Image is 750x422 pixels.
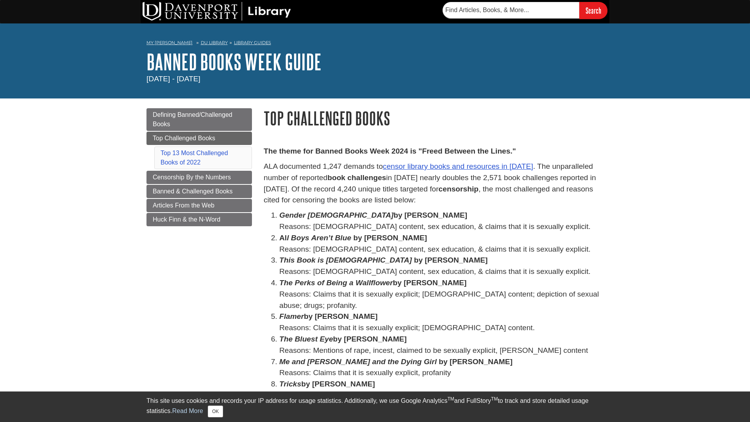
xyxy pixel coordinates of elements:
a: Top Challenged Books [146,132,252,145]
a: Top 13 Most Challenged Books of 2022 [161,150,228,166]
a: Huck Finn & the N-Word [146,213,252,226]
li: Reasons: Claims to be sexually explicit, drugs, rape, [DEMOGRAPHIC_DATA] content [279,379,604,401]
span: Huck Finn & the N-Word [153,216,220,223]
a: My [PERSON_NAME] [146,39,193,46]
strong: by [PERSON_NAME] [279,380,375,388]
strong: by [279,312,312,320]
a: Library Guides [234,40,271,45]
li: Reasons: Mentions of rape, incest, claimed to be sexually explicit, [PERSON_NAME] content [279,334,604,356]
nav: breadcrumb [146,38,604,50]
div: This site uses cookies and records your IP address for usage statistics. Additionally, we use Goo... [146,396,604,417]
strong: by [PERSON_NAME] [414,256,488,264]
a: Read More [172,408,203,414]
em: l Boys Aren’t Blue [287,234,351,242]
img: DU Library [143,2,291,21]
div: Guide Page Menu [146,108,252,226]
strong: by [PERSON_NAME] [279,211,467,219]
span: Censorship By the Numbers [153,174,231,181]
span: Top Challenged Books [153,135,215,141]
sup: TM [447,396,454,402]
strong: Al [279,234,351,242]
strong: book challenges [327,173,386,182]
input: Find Articles, Books, & More... [443,2,579,18]
li: Reasons: Claims that it is sexually explicit; [DEMOGRAPHIC_DATA] content; depiction of sexual abu... [279,277,604,311]
li: Reasons: Claims that it is sexually explicit, profanity [279,356,604,379]
h1: Top Challenged Books [264,108,604,128]
a: Censorship By the Numbers [146,171,252,184]
span: Defining Banned/Challenged Books [153,111,232,127]
em: The Bluest Eye [279,335,333,343]
strong: by [PERSON_NAME] [279,279,466,287]
strong: [PERSON_NAME] [315,312,378,320]
a: Defining Banned/Challenged Books [146,108,252,131]
li: Reasons: [DEMOGRAPHIC_DATA] content, sex education, & claims that it is sexually explicit. [279,255,604,277]
strong: Me and [PERSON_NAME] and the Dying Girl [279,358,437,366]
input: Search [579,2,607,19]
em: Gender [DEMOGRAPHIC_DATA] [279,211,393,219]
button: Close [208,406,223,417]
a: Articles From the Web [146,199,252,212]
i: Flamer [279,312,304,320]
form: Searches DU Library's articles, books, and more [443,2,607,19]
strong: by [PERSON_NAME] [439,358,512,366]
strong: This Book is [DEMOGRAPHIC_DATA] [279,256,412,264]
strong: by [PERSON_NAME] [279,335,407,343]
span: [DATE] - [DATE] [146,75,200,83]
a: DU Library [201,40,228,45]
span: Banned & Challenged Books [153,188,233,195]
li: Reasons: [DEMOGRAPHIC_DATA] content, sex education, & claims that it is sexually explicit. [279,232,604,255]
em: The Perks of Being a Wallflower [279,279,393,287]
p: ALA documented 1,247 demands to . The unparalleled number of reported in [DATE] nearly doubles th... [264,161,604,206]
i: Tricks [279,380,301,388]
strong: The theme for Banned Books Week 2024 is "Freed Between the Lines." [264,147,516,155]
a: censor library books and resources in [DATE] [383,162,533,170]
span: Articles From the Web [153,202,214,209]
strong: by [PERSON_NAME] [353,234,427,242]
sup: TM [491,396,498,402]
li: Reasons: Claims that it is sexually explicit; [DEMOGRAPHIC_DATA] content. [279,311,604,334]
a: Banned & Challenged Books [146,185,252,198]
strong: censorship [439,185,479,193]
a: Banned Books Week Guide [146,50,321,74]
li: Reasons: [DEMOGRAPHIC_DATA] content, sex education, & claims that it is sexually explicit. [279,210,604,232]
